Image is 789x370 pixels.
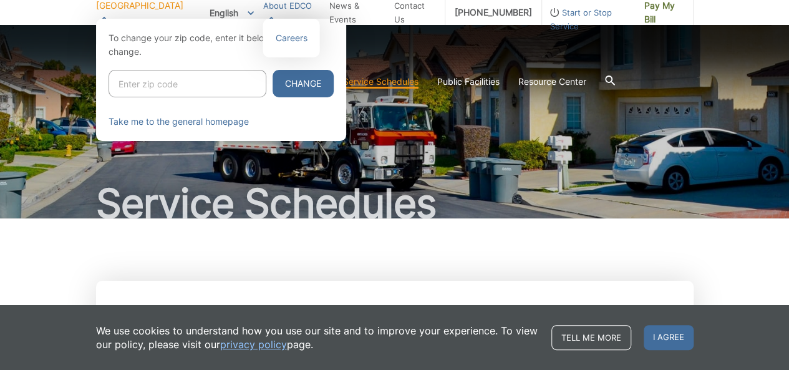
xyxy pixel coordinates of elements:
[551,325,631,350] a: Tell me more
[109,31,334,59] p: To change your zip code, enter it below and press change.
[273,70,334,97] button: Change
[276,31,307,45] a: Careers
[200,2,263,23] span: English
[109,115,249,129] a: Take me to the general homepage
[96,324,539,351] p: We use cookies to understand how you use our site and to improve your experience. To view our pol...
[644,325,694,350] span: I agree
[109,70,266,97] input: Enter zip code
[220,338,287,351] a: privacy policy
